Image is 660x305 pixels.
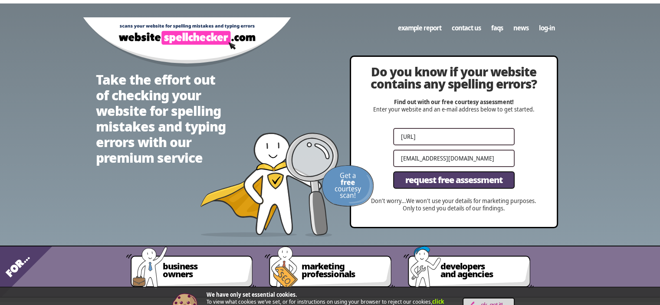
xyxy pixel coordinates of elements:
[440,262,523,278] span: developers and agencies
[368,98,539,113] p: Enter your website and an e-mail address below to get started.
[200,133,339,237] img: website spellchecker scans your website looking for spelling mistakes
[322,165,374,207] img: Get a FREE courtesy scan!
[152,257,256,293] a: businessowners
[163,262,246,278] span: business owners
[394,98,514,106] strong: Find out with our free courtesy assessment!
[447,20,486,36] a: Contact us
[96,72,226,166] h1: Take the effort out of checking your website for spelling mistakes and typing errors with our pre...
[534,20,560,36] a: Log-in
[486,20,508,36] a: FAQs
[405,176,502,184] span: Request Free Assessment
[368,197,539,212] p: Don’t worry…We won’t use your details for marketing purposes. Only to send you details of our fin...
[301,262,384,278] span: marketing professionals
[207,291,297,298] strong: We have only set essential cookies.
[393,171,515,189] button: Request Free Assessment
[368,66,539,90] h2: Do you know if your website contains any spelling errors?
[393,20,447,36] a: Example Report
[508,20,534,36] a: News
[393,150,515,167] input: Your email address
[430,257,534,293] a: developersand agencies
[83,17,291,67] img: WebSiteSpellChecker - Checks your website for spelling errors
[291,257,395,293] a: marketingprofessionals
[393,128,515,145] input: eg https://www.mywebsite.com/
